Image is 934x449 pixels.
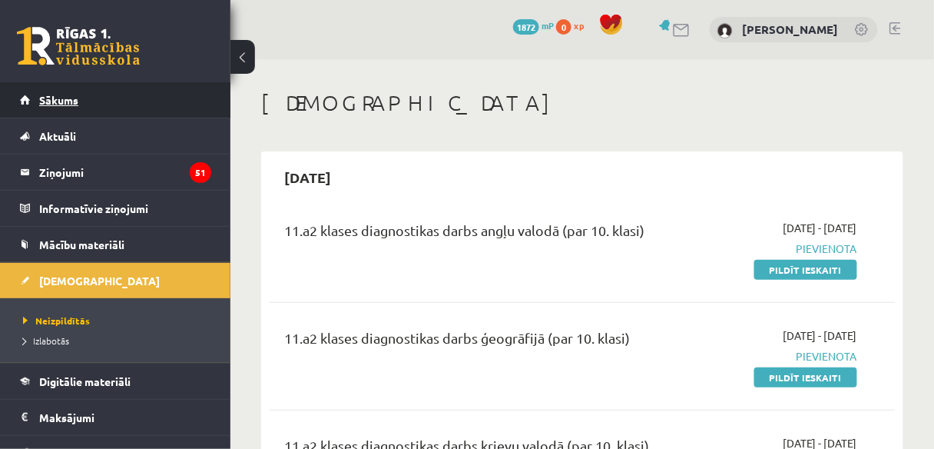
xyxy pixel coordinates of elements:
[39,93,78,107] span: Sākums
[556,19,571,35] span: 0
[39,191,211,226] legend: Informatīvie ziņojumi
[681,241,857,257] span: Pievienota
[754,260,857,280] a: Pildīt ieskaiti
[284,220,658,248] div: 11.a2 klases diagnostikas darbs angļu valodā (par 10. klasi)
[20,400,211,435] a: Maksājumi
[783,328,857,344] span: [DATE] - [DATE]
[20,155,211,190] a: Ziņojumi51
[23,334,215,348] a: Izlabotās
[20,364,211,399] a: Digitālie materiāli
[20,191,211,226] a: Informatīvie ziņojumi
[23,334,69,347] span: Izlabotās
[39,400,211,435] legend: Maksājumi
[20,227,211,262] a: Mācību materiāli
[23,314,215,328] a: Neizpildītās
[513,19,554,32] a: 1872 mP
[39,129,76,143] span: Aktuāli
[39,155,211,190] legend: Ziņojumi
[39,274,160,288] span: [DEMOGRAPHIC_DATA]
[743,22,839,37] a: [PERSON_NAME]
[754,368,857,387] a: Pildīt ieskaiti
[20,118,211,154] a: Aktuāli
[261,90,903,116] h1: [DEMOGRAPHIC_DATA]
[20,263,211,298] a: [DEMOGRAPHIC_DATA]
[681,348,857,364] span: Pievienota
[190,162,211,183] i: 51
[39,238,124,251] span: Mācību materiāli
[542,19,554,32] span: mP
[17,27,140,65] a: Rīgas 1. Tālmācības vidusskola
[284,328,658,356] div: 11.a2 klases diagnostikas darbs ģeogrāfijā (par 10. klasi)
[23,314,90,327] span: Neizpildītās
[556,19,591,32] a: 0 xp
[20,82,211,118] a: Sākums
[513,19,539,35] span: 1872
[783,220,857,236] span: [DATE] - [DATE]
[269,159,346,195] h2: [DATE]
[39,374,131,388] span: Digitālie materiāli
[574,19,584,32] span: xp
[717,23,733,38] img: Daniela Tarvāne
